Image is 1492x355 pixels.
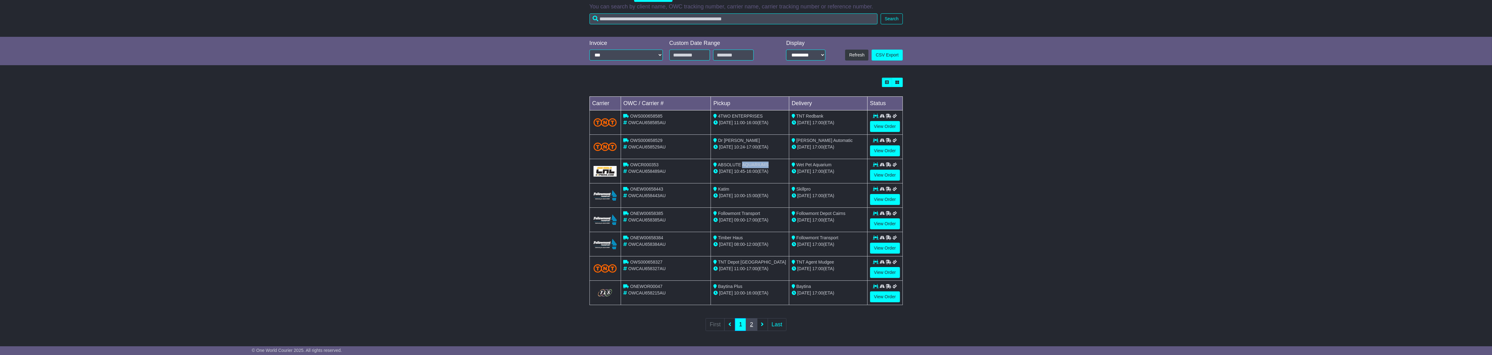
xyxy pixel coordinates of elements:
[713,265,786,272] div: - (ETA)
[719,242,733,247] span: [DATE]
[812,144,823,149] span: 17:00
[252,348,342,353] span: © One World Courier 2025. All rights reserved.
[734,169,745,174] span: 10:45
[669,40,770,47] div: Custom Date Range
[746,290,757,295] span: 16:00
[630,260,663,265] span: OWS000658327
[718,138,760,143] span: Dr [PERSON_NAME]
[718,211,760,216] span: Followmont Transport
[870,243,900,254] a: View Order
[630,114,663,119] span: OWS000658585
[589,3,903,10] p: You can search by client name, OWC tracking number, carrier name, carrier tracking number or refe...
[792,144,865,150] div: (ETA)
[734,120,745,125] span: 11:00
[812,193,823,198] span: 17:00
[594,215,617,225] img: Followmont_Transport.png
[792,290,865,296] div: (ETA)
[713,241,786,248] div: - (ETA)
[628,144,666,149] span: OWCAU658529AU
[746,169,757,174] span: 16:00
[713,119,786,126] div: - (ETA)
[711,97,789,110] td: Pickup
[628,217,666,222] span: OWCAU658385AU
[713,168,786,175] div: - (ETA)
[594,143,617,151] img: TNT_Domestic.png
[746,217,757,222] span: 17:00
[812,242,823,247] span: 17:00
[872,50,903,61] a: CSV Export
[792,217,865,223] div: (ETA)
[797,169,811,174] span: [DATE]
[630,138,663,143] span: OWS000658529
[713,144,786,150] div: - (ETA)
[881,13,903,24] button: Search
[719,120,733,125] span: [DATE]
[735,318,746,331] a: 1
[746,193,757,198] span: 15:00
[796,284,811,289] span: Baytina
[746,120,757,125] span: 16:00
[796,187,811,192] span: Skillpro
[792,265,865,272] div: (ETA)
[719,144,733,149] span: [DATE]
[870,145,900,156] a: View Order
[746,144,757,149] span: 17:00
[812,266,823,271] span: 17:00
[630,162,658,167] span: OWCR000353
[628,290,666,295] span: OWCAU658215AU
[594,239,617,249] img: Followmont_Transport.png
[796,138,853,143] span: [PERSON_NAME] Automatic
[796,162,832,167] span: Wet Pet Aquarium
[628,266,666,271] span: OWCAU658327AU
[870,267,900,278] a: View Order
[867,97,903,110] td: Status
[792,192,865,199] div: (ETA)
[621,97,711,110] td: OWC / Carrier #
[630,187,663,192] span: ONEW00658443
[718,235,743,240] span: Timber Haus
[789,97,867,110] td: Delivery
[746,318,757,331] a: 2
[719,169,733,174] span: [DATE]
[734,290,745,295] span: 10:00
[734,193,745,198] span: 10:00
[628,120,666,125] span: OWCAU658585AU
[718,162,769,167] span: ABSOLUTE AQUARIUMS
[870,121,900,132] a: View Order
[796,235,839,240] span: Followmont Transport
[796,260,834,265] span: TNT Agent Mudgee
[719,290,733,295] span: [DATE]
[594,288,617,298] img: GetCarrierServiceLogo
[812,169,823,174] span: 17:00
[870,170,900,181] a: View Order
[589,40,663,47] div: Invoice
[792,168,865,175] div: (ETA)
[797,217,811,222] span: [DATE]
[812,120,823,125] span: 17:00
[796,211,845,216] span: Followmont Depot Cairns
[718,260,786,265] span: TNT Depot [GEOGRAPHIC_DATA]
[719,266,733,271] span: [DATE]
[870,218,900,229] a: View Order
[797,120,811,125] span: [DATE]
[719,217,733,222] span: [DATE]
[812,217,823,222] span: 17:00
[594,264,617,273] img: TNT_Domestic.png
[845,50,868,61] button: Refresh
[630,235,663,240] span: ONEW00658384
[786,40,825,47] div: Display
[796,114,824,119] span: TNT Redbank
[713,217,786,223] div: - (ETA)
[797,144,811,149] span: [DATE]
[797,193,811,198] span: [DATE]
[734,266,745,271] span: 11:00
[718,187,729,192] span: Katim
[713,290,786,296] div: - (ETA)
[628,169,666,174] span: OWCAU658489AU
[734,217,745,222] span: 09:00
[628,242,666,247] span: OWCAU658384AU
[630,211,663,216] span: ONEW00658385
[870,291,900,302] a: View Order
[792,241,865,248] div: (ETA)
[594,190,617,201] img: Followmont_Transport.png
